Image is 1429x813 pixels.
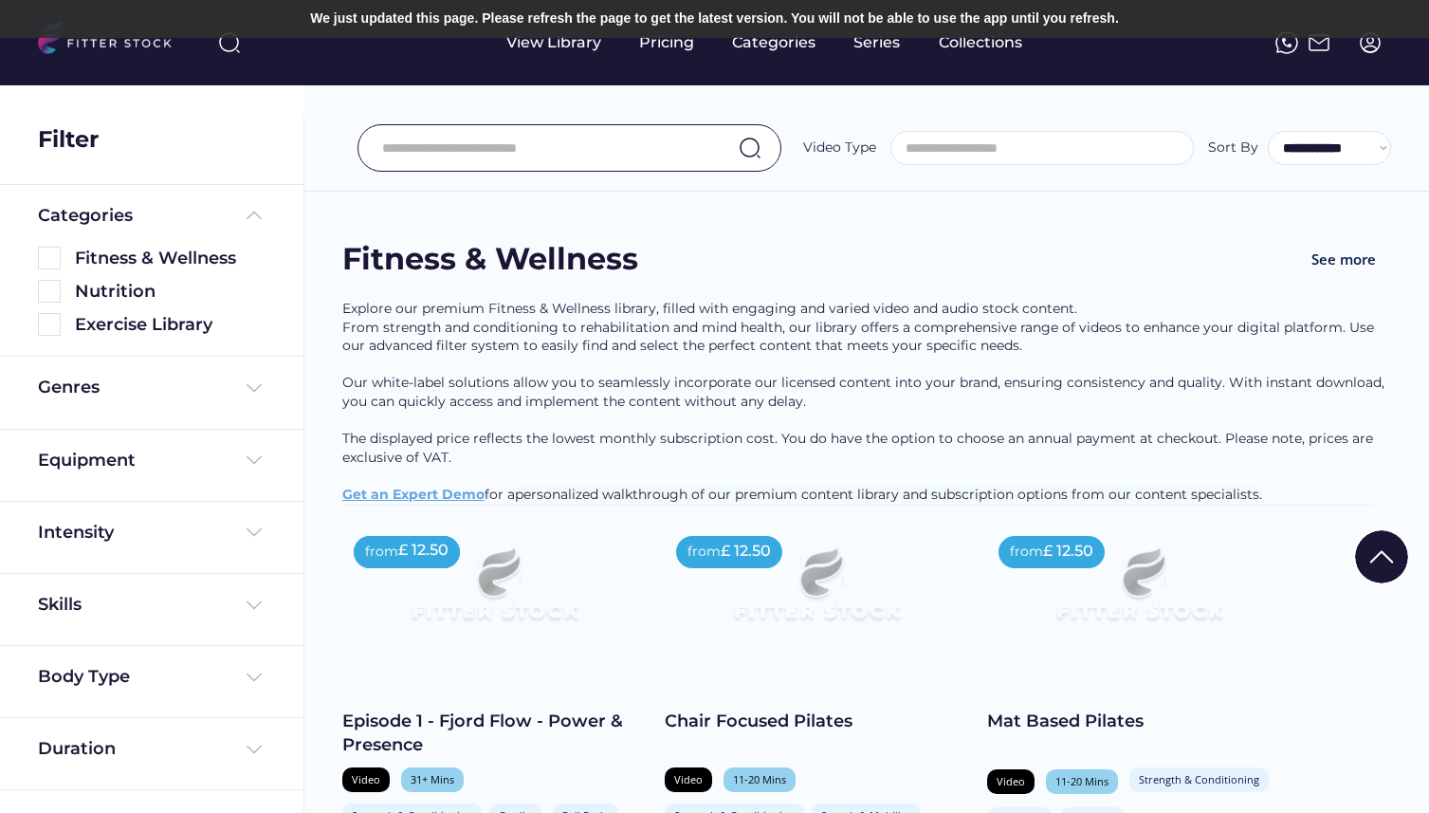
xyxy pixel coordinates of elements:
img: Frame%20%284%29.svg [243,377,266,399]
img: Rectangle%205126.svg [38,247,61,269]
div: Video [997,774,1025,788]
img: profile-circle.svg [1359,31,1382,54]
div: 31+ Mins [411,772,454,786]
img: Frame%20%284%29.svg [243,594,266,617]
div: Sort By [1208,139,1258,157]
div: Fitness & Wellness [75,247,266,270]
img: Frame%20%284%29.svg [243,666,266,689]
div: Duration [38,737,116,761]
div: Equipment [38,449,136,472]
a: Get an Expert Demo [342,486,485,503]
img: Frame%20%285%29.svg [243,204,266,227]
img: Rectangle%205126.svg [38,313,61,336]
div: Categories [38,204,133,228]
div: Mat Based Pilates [987,710,1291,733]
div: Skills [38,593,85,617]
img: Group%201000002322%20%281%29.svg [1355,530,1408,583]
img: Frame%20%284%29.svg [243,738,266,761]
div: from [687,543,721,562]
div: Episode 1 - Fjord Flow - Power & Presence [342,710,646,757]
img: Frame%2079%20%281%29.svg [695,525,938,661]
div: Body Type [38,665,130,689]
div: Exercise Library [75,313,266,337]
div: Collections [939,32,1022,53]
div: Explore our premium Fitness & Wellness library, filled with engaging and varied video and audio s... [342,300,1391,505]
div: £ 12.50 [721,541,771,562]
div: 11-20 Mins [733,772,786,786]
img: Frame%2079%20%281%29.svg [1017,525,1260,661]
div: from [365,543,398,562]
iframe: chat widget [1349,737,1410,794]
div: Intensity [38,521,114,545]
span: personalized walkthrough of our premium content library and subscription options from our content... [515,486,1262,503]
img: search-normal.svg [739,137,761,159]
div: £ 12.50 [398,540,449,561]
div: Series [853,32,901,53]
img: Frame%2079%20%281%29.svg [373,525,615,661]
img: Frame%20%284%29.svg [243,521,266,544]
div: Genres [38,376,100,399]
div: 11-20 Mins [1055,774,1108,788]
div: £ 12.50 [1043,541,1093,562]
img: Rectangle%205126.svg [38,280,61,303]
div: Strength & Conditioning [1139,772,1259,786]
div: Chair Focused Pilates [665,710,968,733]
div: Video [674,772,703,786]
div: Filter [38,123,99,156]
div: Categories [732,32,815,53]
div: Pricing [639,32,694,53]
div: Nutrition [75,280,266,304]
button: See more [1296,238,1391,281]
img: LOGO.svg [38,21,188,60]
img: Frame%20%284%29.svg [243,449,266,471]
img: search-normal%203.svg [218,31,241,54]
div: Video [352,772,380,786]
div: Fitness & Wellness [342,238,638,281]
img: Frame%2051.svg [1308,31,1330,54]
div: View Library [506,32,601,53]
img: meteor-icons_whatsapp%20%281%29.svg [1275,31,1298,54]
div: Video Type [803,139,876,157]
span: The displayed price reflects the lowest monthly subscription cost. You do have the option to choo... [342,430,1377,466]
div: from [1010,543,1043,562]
